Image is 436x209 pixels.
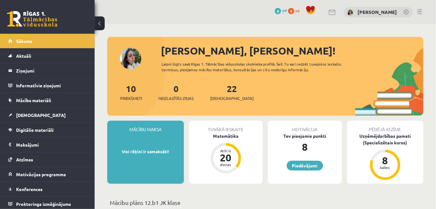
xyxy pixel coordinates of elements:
div: Pēdējā atzīme [347,121,424,133]
div: Matemātika [189,133,263,139]
a: [PERSON_NAME] [357,9,397,15]
span: Aktuāli [16,53,31,59]
legend: Ziņojumi [16,63,87,78]
a: Mācību materiāli [8,93,87,107]
span: Konferences [16,186,43,192]
div: Mācību maksa [107,121,184,133]
div: 8 [376,155,395,165]
a: 0Neizlasītās ziņas [158,83,194,102]
a: 8 mP [275,8,287,13]
span: Digitālie materiāli [16,127,54,133]
span: Sākums [16,38,32,44]
span: Motivācijas programma [16,171,66,177]
legend: Informatīvie ziņojumi [16,78,87,93]
a: Motivācijas programma [8,167,87,182]
a: Sākums [8,34,87,48]
div: Laipni lūgts savā Rīgas 1. Tālmācības vidusskolas skolnieka profilā. Šeit Tu vari redzēt tuvojošo... [162,61,351,73]
a: Konferences [8,182,87,196]
div: 20 [216,153,235,163]
a: Aktuāli [8,49,87,63]
a: Maksājumi [8,137,87,152]
div: 8 [268,139,342,154]
a: Informatīvie ziņojumi [8,78,87,93]
span: [DEMOGRAPHIC_DATA] [210,95,254,102]
a: Digitālie materiāli [8,123,87,137]
span: 0 [288,8,294,14]
a: 22[DEMOGRAPHIC_DATA] [210,83,254,102]
span: Proktoringa izmēģinājums [16,201,71,207]
a: 10Priekšmeti [120,83,142,102]
div: Tuvākā ieskaite [189,121,263,133]
legend: Maksājumi [16,137,87,152]
p: Mācību plāns 12.b1 JK klase [110,198,421,207]
a: Ziņojumi [8,63,87,78]
span: xp [295,8,299,13]
div: [PERSON_NAME], [PERSON_NAME]! [161,43,423,58]
div: Atlicis [216,149,235,153]
div: Motivācija [268,121,342,133]
span: Atzīmes [16,157,33,162]
a: Atzīmes [8,152,87,167]
a: Uzņēmējdarbības pamati (Specializētais kurss) 8 balles [347,133,424,181]
span: 8 [275,8,281,14]
div: Uzņēmējdarbības pamati (Specializētais kurss) [347,133,424,146]
p: Visi rēķini ir samaksāti! [110,148,181,155]
a: Rīgas 1. Tālmācības vidusskola [7,11,57,27]
span: Priekšmeti [120,95,142,102]
span: Neizlasītās ziņas [158,95,194,102]
a: Matemātika Atlicis 20 dienas [189,133,263,174]
a: Piedāvājumi [287,161,323,171]
a: [DEMOGRAPHIC_DATA] [8,108,87,122]
span: [DEMOGRAPHIC_DATA] [16,112,66,118]
span: mP [282,8,287,13]
a: 0 xp [288,8,303,13]
img: Samanta Mia Emberlija [347,9,353,16]
div: balles [376,165,395,169]
div: Tev pieejamie punkti [268,133,342,139]
div: dienas [216,163,235,166]
span: Mācību materiāli [16,97,51,103]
